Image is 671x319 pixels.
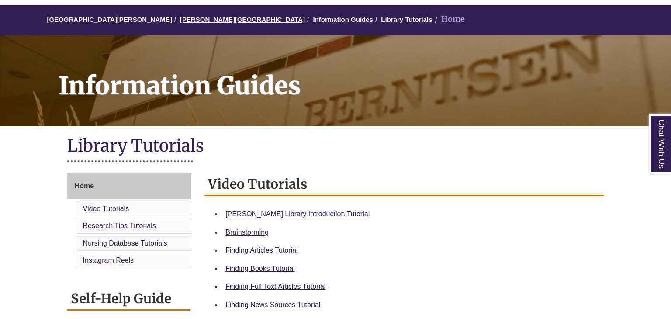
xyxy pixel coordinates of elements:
a: Instagram Reels [83,257,134,264]
a: Home [67,173,192,199]
a: [PERSON_NAME][GEOGRAPHIC_DATA] [180,16,305,23]
a: Library Tutorials [381,16,432,23]
span: Home [75,182,94,190]
h1: Library Tutorials [67,135,604,158]
a: Finding Articles Tutorial [225,246,297,254]
a: Finding Books Tutorial [225,265,294,272]
h2: Self-Help Guide [67,288,191,311]
div: Guide Page Menu [67,173,192,270]
h1: Information Guides [49,35,671,115]
a: Video Tutorials [83,205,129,212]
h2: Video Tutorials [204,173,604,196]
a: [GEOGRAPHIC_DATA][PERSON_NAME] [47,16,172,23]
li: Home [432,13,465,26]
a: Information Guides [313,16,373,23]
a: [PERSON_NAME] Library Introduction Tutorial [225,210,370,218]
a: Brainstorming [225,229,269,236]
a: Nursing Database Tutorials [83,239,167,247]
a: Finding Full Text Articles Tutorial [225,283,325,290]
a: Research Tips Tutorials [83,222,156,229]
a: Finding News Sources Tutorial [225,301,320,309]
